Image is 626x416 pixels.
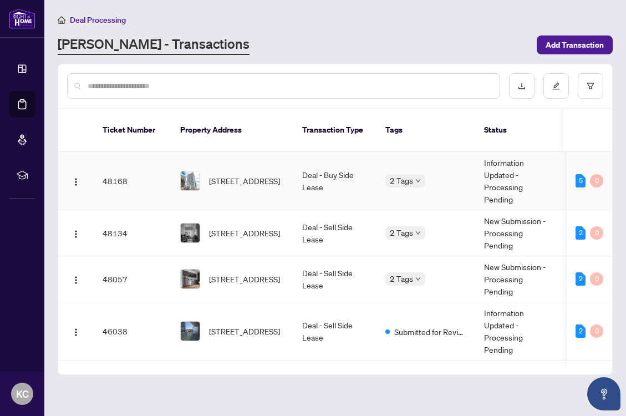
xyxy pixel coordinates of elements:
[590,174,603,187] div: 0
[415,230,421,236] span: down
[181,224,200,242] img: thumbnail-img
[390,174,413,187] span: 2 Tags
[509,73,535,99] button: download
[72,328,80,337] img: Logo
[94,256,171,302] td: 48057
[293,302,376,361] td: Deal - Sell Side Lease
[94,210,171,256] td: 48134
[70,15,126,25] span: Deal Processing
[587,82,594,90] span: filter
[576,226,586,240] div: 2
[209,325,280,337] span: [STREET_ADDRESS]
[67,270,85,288] button: Logo
[16,386,29,402] span: KC
[558,152,625,210] td: -
[94,152,171,210] td: 48168
[58,16,65,24] span: home
[518,82,526,90] span: download
[390,226,413,239] span: 2 Tags
[415,276,421,282] span: down
[543,73,569,99] button: edit
[209,227,280,239] span: [STREET_ADDRESS]
[558,109,625,152] th: Project Name
[293,152,376,210] td: Deal - Buy Side Lease
[181,322,200,341] img: thumbnail-img
[72,177,80,186] img: Logo
[475,256,558,302] td: New Submission - Processing Pending
[576,324,586,338] div: 2
[590,226,603,240] div: 0
[552,82,560,90] span: edit
[390,272,413,285] span: 2 Tags
[590,272,603,286] div: 0
[171,109,293,152] th: Property Address
[9,8,35,29] img: logo
[475,302,558,361] td: Information Updated - Processing Pending
[209,273,280,285] span: [STREET_ADDRESS]
[376,109,475,152] th: Tags
[67,224,85,242] button: Logo
[293,210,376,256] td: Deal - Sell Side Lease
[587,377,620,410] button: Open asap
[67,172,85,190] button: Logo
[72,230,80,239] img: Logo
[558,210,625,256] td: -
[293,256,376,302] td: Deal - Sell Side Lease
[578,73,603,99] button: filter
[546,36,604,54] span: Add Transaction
[558,302,625,361] td: -
[576,174,586,187] div: 5
[94,109,171,152] th: Ticket Number
[576,272,586,286] div: 2
[475,210,558,256] td: New Submission - Processing Pending
[415,178,421,184] span: down
[58,35,250,55] a: [PERSON_NAME] - Transactions
[67,322,85,340] button: Logo
[475,152,558,210] td: Information Updated - Processing Pending
[558,256,625,302] td: -
[537,35,613,54] button: Add Transaction
[293,109,376,152] th: Transaction Type
[394,326,466,338] span: Submitted for Review
[72,276,80,285] img: Logo
[94,302,171,361] td: 46038
[181,270,200,288] img: thumbnail-img
[181,171,200,190] img: thumbnail-img
[209,175,280,187] span: [STREET_ADDRESS]
[475,109,558,152] th: Status
[590,324,603,338] div: 0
